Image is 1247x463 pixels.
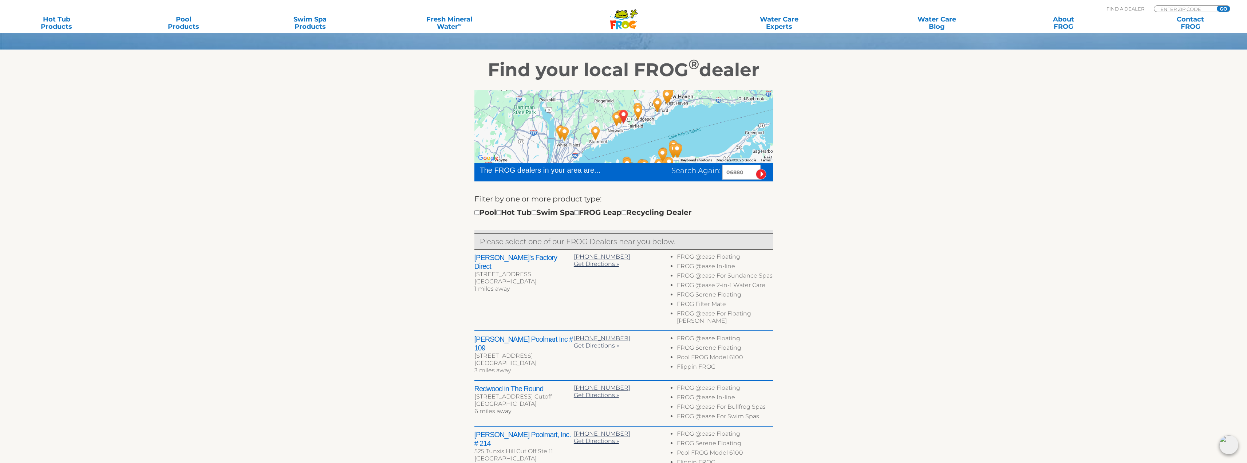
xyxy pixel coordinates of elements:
[593,161,615,187] div: Leslie's Poolmart Inc # 696 - 24 miles away.
[677,384,773,394] li: FROG @ease Floating
[474,384,574,393] h2: Redwood in The Round
[658,151,680,177] div: Modern Comfort Pools & Spas - 26 miles away.
[648,153,670,178] div: Leslie's Poolmart, Inc. # 96 - 24 miles away.
[888,16,986,30] a: Water CareBlog
[1014,16,1113,30] a: AboutFROG
[699,16,859,30] a: Water CareExperts
[677,301,773,310] li: FROG Filter Mate
[632,159,655,184] div: Poolfection - 23 miles away.
[474,278,574,285] div: [GEOGRAPHIC_DATA]
[474,408,511,415] span: 6 miles away
[474,352,574,360] div: [STREET_ADDRESS]
[677,344,773,354] li: FROG Serene Floating
[631,153,653,179] div: Chemex Pool & Spa Supply - 21 miles away.
[474,448,574,455] div: 525 Tunxis Hill Cut Off Ste 11
[677,310,773,327] li: FROG @ease For Floating [PERSON_NAME]
[677,413,773,422] li: FROG @ease For Swim Spas
[474,253,574,271] h2: [PERSON_NAME]'s Factory Direct
[261,16,359,30] a: Swim SpaProducts
[574,253,630,260] a: [PHONE_NUMBER]
[553,121,576,146] div: Leslie's Poolmart Inc # 148 - 24 miles away.
[474,360,574,367] div: [GEOGRAPHIC_DATA]
[474,193,601,205] label: Filter by one or more product type:
[474,400,574,408] div: [GEOGRAPHIC_DATA]
[652,142,675,167] div: Neptune Pools - 22 miles away.
[662,134,685,160] div: John's Pools & Spas - 23 miles away.
[634,157,656,183] div: Costello's Hearth & Spa - Smithtown - 23 miles away.
[666,138,688,164] div: Leslie's Poolmart, Inc. # 742 - 25 miles away.
[677,440,773,449] li: FROG Serene Floating
[677,335,773,344] li: FROG @ease Floating
[656,151,679,177] div: Long Island Pool & Patio - 25 miles away.
[480,236,767,247] p: Please select one of our FROG Dealers near you below.
[677,253,773,263] li: FROG @ease Floating
[474,430,574,448] h2: [PERSON_NAME] Poolmart, Inc. # 214
[574,260,619,267] a: Get Directions »
[605,106,628,132] div: Leslie's Poolmart Inc # 109 - 3 miles away.
[474,285,510,292] span: 1 miles away
[574,335,630,342] a: [PHONE_NUMBER]
[677,449,773,459] li: Pool FROG Model 6100
[612,104,635,129] div: SAUGATUCK, CT 06880
[7,16,106,30] a: Hot TubProducts
[677,430,773,440] li: FROG @ease Floating
[388,16,511,30] a: Fresh MineralWater∞
[756,169,766,180] input: Submit
[1106,5,1144,12] p: Find A Dealer
[549,119,572,145] div: Aqua Leisure Pool & Spa - 25 miles away.
[134,16,233,30] a: PoolProducts
[574,392,619,399] a: Get Directions »
[620,157,643,182] div: Leslie's Poolmart, Inc. # 63 - 21 miles away.
[681,158,712,163] button: Keyboard shortcuts
[474,207,692,218] div: Pool Hot Tub Swim Spa FROG Leap Recycling Dealer
[1217,6,1230,12] input: GO
[662,138,684,164] div: TLC Pools - 24 miles away.
[688,56,699,72] sup: ®
[574,342,619,349] a: Get Directions »
[656,84,678,109] div: Shoreline Hot Tubs & Saunas - Orange - 19 miles away.
[677,263,773,272] li: FROG @ease In-line
[1141,16,1240,30] a: ContactFROG
[574,430,630,437] a: [PHONE_NUMBER]
[1160,6,1209,12] input: Zip Code Form
[657,83,679,109] div: Leslie's Poolmart, Inc. # 151 - 19 miles away.
[616,151,638,176] div: Pool Doctor - 18 miles away.
[474,455,574,462] div: [GEOGRAPHIC_DATA]
[616,153,639,178] div: Leslie's Poolmart, Inc. # 970 - 19 miles away.
[646,92,669,118] div: Leslie's Poolmart, Inc. # 743 - 14 miles away.
[608,157,631,183] div: Leslie's Poolmart, Inc. # 275 - 21 miles away.
[677,363,773,373] li: Flippin FROG
[633,154,656,179] div: Leslie's Poolmart, Inc. # 621 - 21 miles away.
[677,354,773,363] li: Pool FROG Model 6100
[480,165,627,176] div: The FROG dealers in your area are...
[474,335,574,352] h2: [PERSON_NAME] Poolmart Inc # 109
[663,138,685,164] div: Arthur Edwards Pool & Spa Centre - Miller Place - 24 miles away.
[761,158,771,162] a: Terms (opens in new tab)
[677,394,773,403] li: FROG @ease In-line
[658,82,680,107] div: Namco Pools, Patio and Hot Tubs - Orange - 20 miles away.
[606,158,629,184] div: Backyard Supplies Direct - 21 miles away.
[574,438,619,444] span: Get Directions »
[677,272,773,282] li: FROG @ease For Sundance Spas
[677,291,773,301] li: FROG Serene Floating
[474,367,511,374] span: 3 miles away
[574,384,630,391] a: [PHONE_NUMBER]
[458,21,462,27] sup: ∞
[584,121,607,146] div: Leslie's Poolmart, Inc. # 947 - 13 miles away.
[671,166,721,175] span: Search Again:
[677,403,773,413] li: FROG @ease For Bullfrog Spas
[677,282,773,291] li: FROG @ease 2-in-1 Water Care
[575,161,598,187] div: Leslie's Poolmart, Inc. # 150 - 27 miles away.
[627,100,650,125] div: Redwood in The Round - 6 miles away.
[474,271,574,278] div: [STREET_ADDRESS]
[651,142,674,168] div: Leslie's Poolmart, Inc. # 414 - 22 miles away.
[476,153,500,163] a: Open this area in Google Maps (opens a new window)
[667,138,690,163] div: Swim King Pools - 25 miles away.
[474,393,574,400] div: [STREET_ADDRESS] Cutoff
